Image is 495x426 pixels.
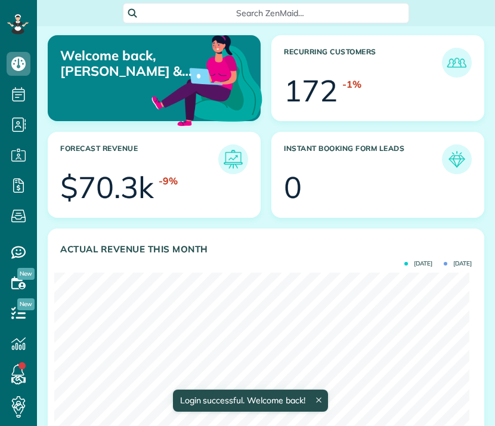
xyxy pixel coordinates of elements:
h3: Actual Revenue this month [60,244,472,255]
div: $70.3k [60,172,154,202]
img: icon_forecast_revenue-8c13a41c7ed35a8dcfafea3cbb826a0462acb37728057bba2d056411b612bbbe.png [221,147,245,171]
div: -9% [159,174,178,188]
span: [DATE] [444,261,472,267]
h3: Recurring Customers [284,48,442,78]
div: Login successful. Welcome back! [172,390,327,412]
p: Welcome back, [PERSON_NAME] & [PERSON_NAME]! [60,48,192,79]
span: New [17,268,35,280]
img: icon_recurring_customers-cf858462ba22bcd05b5a5880d41d6543d210077de5bb9ebc9590e49fd87d84ed.png [445,51,469,75]
span: [DATE] [404,261,432,267]
img: dashboard_welcome-42a62b7d889689a78055ac9021e634bf52bae3f8056760290aed330b23ab8690.png [149,21,265,137]
h3: Forecast Revenue [60,144,218,174]
div: -1% [342,78,361,91]
div: 172 [284,76,338,106]
img: icon_form_leads-04211a6a04a5b2264e4ee56bc0799ec3eb69b7e499cbb523a139df1d13a81ae0.png [445,147,469,171]
div: 0 [284,172,302,202]
h3: Instant Booking Form Leads [284,144,442,174]
span: New [17,298,35,310]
